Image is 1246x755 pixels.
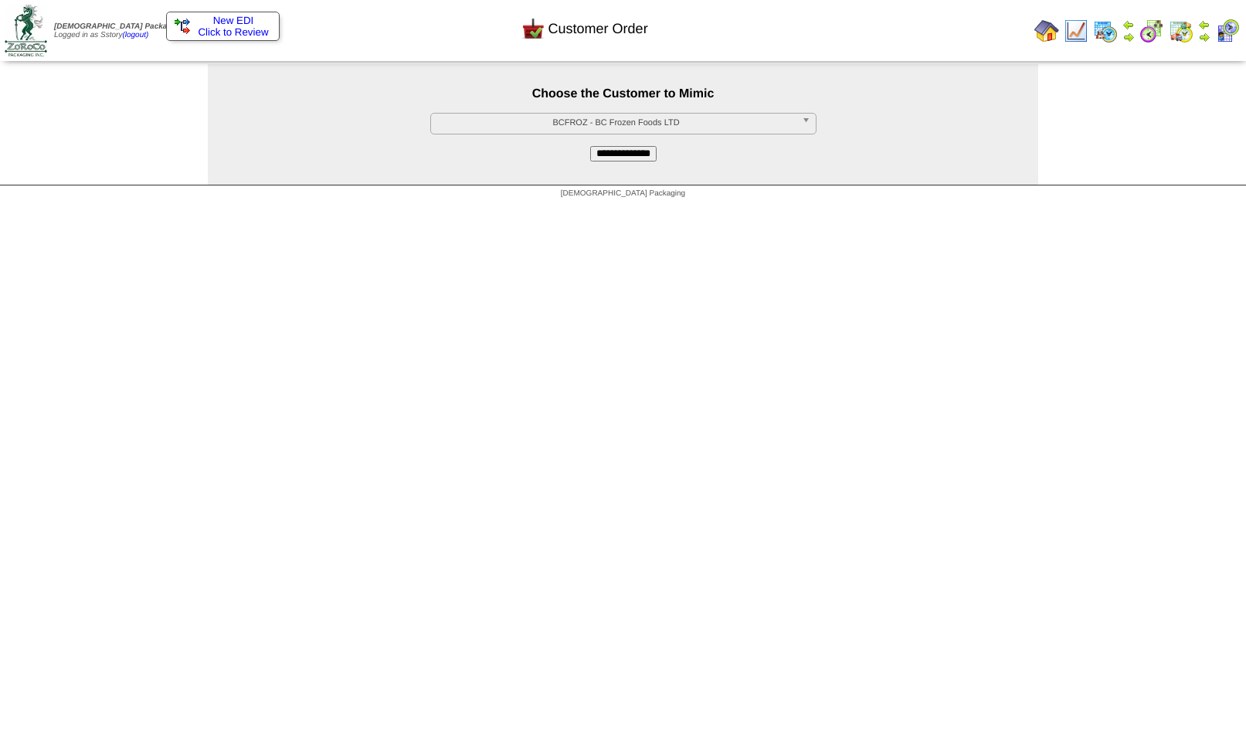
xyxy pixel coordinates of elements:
img: zoroco-logo-small.webp [5,5,47,56]
img: line_graph.gif [1064,19,1088,43]
img: calendarcustomer.gif [1215,19,1240,43]
span: Click to Review [175,26,271,38]
img: ediSmall.gif [175,19,190,34]
a: (logout) [122,31,148,39]
img: calendarprod.gif [1093,19,1118,43]
span: [DEMOGRAPHIC_DATA] Packaging [54,22,183,31]
img: calendarblend.gif [1139,19,1164,43]
span: Customer Order [548,21,648,37]
a: New EDI Click to Review [175,15,271,38]
span: New EDI [213,15,254,26]
img: arrowright.gif [1122,31,1135,43]
img: arrowright.gif [1198,31,1210,43]
img: cust_order.png [521,16,545,41]
span: BCFROZ - BC Frozen Foods LTD [437,114,796,132]
img: arrowleft.gif [1198,19,1210,31]
img: arrowleft.gif [1122,19,1135,31]
span: [DEMOGRAPHIC_DATA] Packaging [561,189,685,198]
span: Choose the Customer to Mimic [532,87,715,100]
img: home.gif [1034,19,1059,43]
span: Logged in as Sstory [54,22,183,39]
img: calendarinout.gif [1169,19,1193,43]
